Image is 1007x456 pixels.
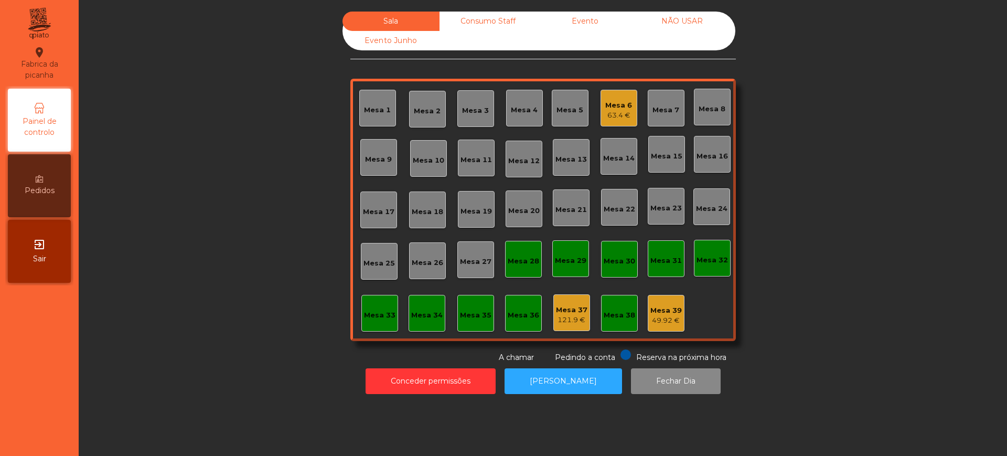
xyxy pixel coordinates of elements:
[363,258,395,269] div: Mesa 25
[634,12,731,31] div: NÃO USAR
[604,204,635,215] div: Mesa 22
[342,31,440,50] div: Evento Junho
[460,206,492,217] div: Mesa 19
[364,310,395,321] div: Mesa 33
[604,310,635,321] div: Mesa 38
[411,310,443,321] div: Mesa 34
[556,305,587,315] div: Mesa 37
[636,353,726,362] span: Reserva na próxima hora
[650,256,682,266] div: Mesa 31
[25,185,55,196] span: Pedidos
[650,315,682,326] div: 49.92 €
[605,100,632,111] div: Mesa 6
[508,256,539,267] div: Mesa 28
[33,253,46,264] span: Sair
[505,368,622,394] button: [PERSON_NAME]
[651,151,682,162] div: Mesa 15
[508,156,540,166] div: Mesa 12
[555,154,587,165] div: Mesa 13
[537,12,634,31] div: Evento
[33,238,46,251] i: exit_to_app
[650,305,682,316] div: Mesa 39
[8,46,70,81] div: Fabrica da picanha
[460,155,492,165] div: Mesa 11
[511,105,538,115] div: Mesa 4
[499,353,534,362] span: A chamar
[631,368,721,394] button: Fechar Dia
[652,105,679,115] div: Mesa 7
[697,151,728,162] div: Mesa 16
[604,256,635,267] div: Mesa 30
[363,207,394,217] div: Mesa 17
[26,5,52,42] img: qpiato
[462,105,489,116] div: Mesa 3
[555,353,615,362] span: Pedindo a conta
[555,256,586,266] div: Mesa 29
[650,203,682,214] div: Mesa 23
[603,153,635,164] div: Mesa 14
[508,310,539,321] div: Mesa 36
[366,368,496,394] button: Conceder permissões
[33,46,46,59] i: location_on
[556,315,587,325] div: 121.9 €
[413,155,444,166] div: Mesa 10
[412,207,443,217] div: Mesa 18
[697,255,728,266] div: Mesa 32
[508,206,540,216] div: Mesa 20
[460,257,491,267] div: Mesa 27
[365,154,392,165] div: Mesa 9
[342,12,440,31] div: Sala
[10,116,68,138] span: Painel de controlo
[440,12,537,31] div: Consumo Staff
[699,104,725,114] div: Mesa 8
[696,204,727,214] div: Mesa 24
[555,205,587,215] div: Mesa 21
[414,106,441,116] div: Mesa 2
[412,258,443,268] div: Mesa 26
[460,310,491,321] div: Mesa 35
[605,110,632,121] div: 63.4 €
[364,105,391,115] div: Mesa 1
[556,105,583,115] div: Mesa 5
